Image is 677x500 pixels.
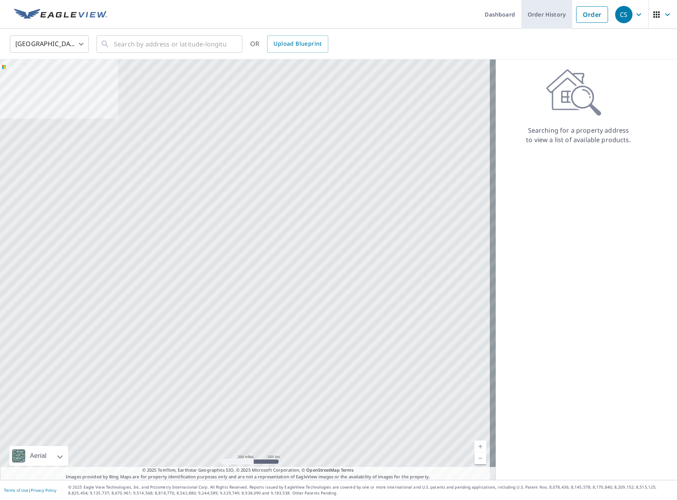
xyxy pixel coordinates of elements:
p: © 2025 Eagle View Technologies, Inc. and Pictometry International Corp. All Rights Reserved. Repo... [68,484,673,496]
div: Aerial [9,446,68,466]
a: Upload Blueprint [267,35,328,53]
a: Terms of Use [4,487,28,493]
a: Terms [341,467,354,473]
div: Aerial [28,446,49,466]
div: [GEOGRAPHIC_DATA] [10,33,89,55]
a: OpenStreetMap [306,467,339,473]
span: Upload Blueprint [273,39,322,49]
input: Search by address or latitude-longitude [114,33,226,55]
img: EV Logo [14,9,107,20]
a: Order [576,6,608,23]
a: Current Level 5, Zoom In [474,441,486,452]
span: © 2025 TomTom, Earthstar Geographics SIO, © 2025 Microsoft Corporation, © [142,467,354,474]
p: Searching for a property address to view a list of available products. [526,126,631,144]
p: | [4,488,56,493]
div: OR [250,35,328,53]
a: Privacy Policy [31,487,56,493]
div: CS [615,6,632,23]
a: Current Level 5, Zoom Out [474,452,486,464]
